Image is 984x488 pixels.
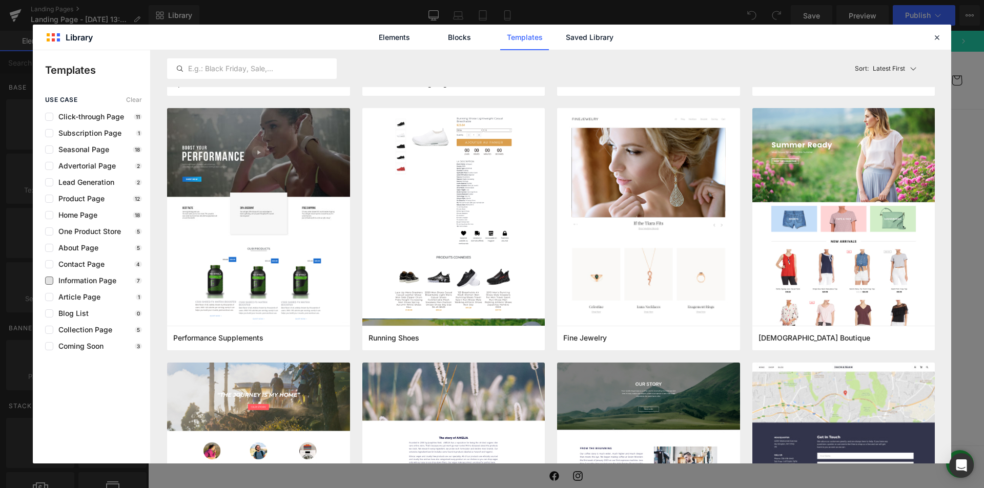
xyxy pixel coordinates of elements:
[135,343,142,349] p: 3
[435,25,484,50] a: Blocks
[126,96,142,103] span: Clear
[45,62,150,78] p: Templates
[53,178,114,186] span: Lead Generation
[362,108,545,355] img: 84bd7cd9-f435-4914-a8a5-7ebefb18780a.png
[136,294,142,300] p: 1
[773,38,797,61] summary: Búsqueda
[168,62,336,75] input: E.g.: Black Friday, Sale,...
[53,211,97,219] span: Home Page
[758,333,870,343] span: Lady Boutique
[53,227,121,236] span: One Product Store
[45,96,77,103] span: use case
[133,146,142,153] p: 18
[557,108,740,355] img: 5c183f0b-836e-442d-8632-33617766ab84.jpeg
[134,261,142,267] p: 4
[370,25,419,50] a: Elements
[133,196,142,202] p: 12
[135,228,142,235] p: 5
[134,114,142,120] p: 11
[53,113,124,121] span: Click-through Page
[53,162,116,170] span: Advertorial Page
[53,293,100,301] span: Article Page
[53,277,116,285] span: Information Page
[135,327,142,333] p: 5
[873,64,905,73] p: Latest First
[53,129,121,137] span: Subscription Page
[53,244,98,252] span: About Page
[135,278,142,284] p: 7
[133,212,142,218] p: 18
[851,58,935,79] button: Latest FirstSort:Latest First
[136,130,142,136] p: 1
[135,310,142,316] p: 0
[127,154,709,166] p: Start building your page
[53,326,112,334] span: Collection Page
[11,38,34,61] summary: Menú
[382,29,454,70] img: Mada Shoes
[500,25,549,50] a: Templates
[135,179,142,185] p: 2
[372,279,464,300] a: Explore Template
[855,65,869,72] span: Sort:
[378,25,458,74] a: Mada Shoes
[135,245,142,251] p: 5
[346,5,490,15] span: ¡QUE ESPERAS PARA CONOCER MADA!
[53,260,105,268] span: Contact Page
[135,163,142,169] p: 2
[368,333,419,343] span: Running Shoes
[53,342,104,350] span: Coming Soon
[167,108,350,355] img: 66cbda45-c939-4470-abe5-2c95bf8bd7e9.jpeg
[565,25,614,50] a: Saved Library
[127,308,709,315] p: or Drag & Drop elements from left sidebar
[563,333,607,343] span: Fine Jewelry
[53,145,109,154] span: Seasonal Page
[173,333,263,343] span: Performance Supplements
[752,108,935,355] img: 44c53d3a-777f-4416-a374-ab2d914f68d2.jpeg
[53,309,89,317] span: Blog List
[949,453,974,478] div: Open Intercom Messenger
[53,195,105,203] span: Product Page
